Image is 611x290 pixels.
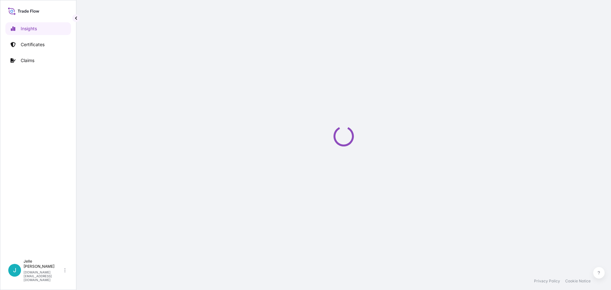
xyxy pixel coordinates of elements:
[534,279,560,284] a: Privacy Policy
[21,41,45,48] p: Certificates
[565,279,591,284] a: Cookie Notice
[24,270,63,282] p: [DOMAIN_NAME][EMAIL_ADDRESS][DOMAIN_NAME]
[21,25,37,32] p: Insights
[5,54,71,67] a: Claims
[21,57,34,64] p: Claims
[13,267,16,273] span: J
[5,38,71,51] a: Certificates
[5,22,71,35] a: Insights
[24,259,63,269] p: Jelle [PERSON_NAME]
